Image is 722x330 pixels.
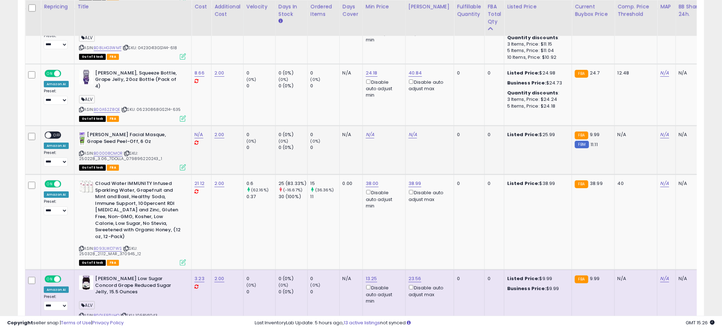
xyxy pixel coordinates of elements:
strong: Copyright [7,319,33,326]
div: 0 [457,132,479,138]
span: 9.99 [590,131,600,138]
span: ALV [79,301,95,309]
div: Preset: [44,33,69,50]
div: 0 [246,132,275,138]
div: MAP [660,3,672,10]
div: 0 (0%) [279,132,307,138]
div: 0 [246,289,275,295]
div: 3 Items, Price: $11.15 [507,41,566,47]
div: Amazon AI [44,143,69,149]
b: [PERSON_NAME] Low Sugar Concord Grape Reduced Sugar Jelly, 15.5 Ounces [95,275,182,297]
div: $24.73 [507,80,566,86]
div: N/A [343,275,357,282]
div: 10 Items, Price: $10.92 [507,54,566,61]
div: Preset: [44,150,69,166]
span: OFF [60,181,72,187]
div: N/A [343,70,357,76]
div: 12.48 [618,70,652,76]
a: N/A [409,131,417,138]
img: 41WK39mLqKL._SL40_.jpg [79,275,93,290]
div: Current Buybox Price [575,3,612,18]
span: FBA [107,54,119,60]
b: Business Price: [507,79,546,86]
small: (62.16%) [251,187,269,193]
div: 0 (0%) [279,83,307,89]
span: ALV [79,33,95,42]
b: Quantity discounts [507,89,559,96]
b: [PERSON_NAME], Squeeze Bottle, Grape Jelly, 20oz Bottle (Pack of 4) [95,70,182,92]
div: 15 [311,180,339,187]
div: 0 [488,275,499,282]
small: (36.36%) [315,187,334,193]
span: 24.7 [590,69,600,76]
a: N/A [660,275,669,282]
a: B08LHG3WMT [94,45,121,51]
a: 2.00 [214,180,224,187]
div: : [507,90,566,96]
span: ON [45,70,54,76]
div: Cost [194,3,208,10]
div: 0.00 [343,180,357,187]
span: OFF [60,70,72,76]
div: 0 (0%) [279,70,307,76]
small: (0%) [246,138,256,144]
small: (0%) [279,77,289,82]
div: Velocity [246,3,272,10]
span: 38.99 [590,180,603,187]
b: Listed Price: [507,131,540,138]
div: N/A [679,70,702,76]
span: OFF [51,132,63,138]
b: Business Price: [507,285,546,292]
small: (-16.67%) [283,187,302,193]
a: B00A52Z8QE [94,107,120,113]
div: 0 [246,83,275,89]
div: ASIN: [79,15,186,59]
span: 9.99 [590,275,600,282]
div: 0 [457,180,479,187]
div: BB Share 24h. [679,3,705,18]
div: 0.6 [246,180,275,187]
a: B093LWD7WS [94,246,122,252]
a: N/A [660,180,669,187]
span: | SKU: 04230413GS144-618 [123,45,177,51]
div: 0 (0%) [279,144,307,151]
div: 5 Items, Price: $24.18 [507,103,566,109]
div: Additional Cost [214,3,240,18]
div: Ordered Items [311,3,337,18]
span: All listings that are currently out of stock and unavailable for purchase on Amazon [79,116,106,122]
div: 0 [311,275,339,282]
small: (0%) [279,282,289,288]
div: 0 [311,83,339,89]
div: Preset: [44,294,69,310]
a: B00008CMOR [94,150,123,156]
a: N/A [366,131,374,138]
span: FBA [107,260,119,266]
div: N/A [679,180,702,187]
span: All listings that are currently out of stock and unavailable for purchase on Amazon [79,260,106,266]
a: 2.00 [214,275,224,282]
a: 13 active listings [344,319,380,326]
a: 2.00 [214,131,224,138]
div: [PERSON_NAME] [409,3,451,10]
div: ASIN: [79,70,186,121]
small: (0%) [311,282,321,288]
div: 0 [311,70,339,76]
span: FBA [107,116,119,122]
div: N/A [618,132,652,138]
img: 51vY3U1dsVL._SL40_.jpg [79,70,93,84]
div: ASIN: [79,275,186,326]
a: 3.23 [194,275,204,282]
img: 41U9wI6g0zL._SL40_.jpg [79,132,85,146]
div: : [507,35,566,41]
div: Preset: [44,89,69,105]
div: seller snap | | [7,320,124,326]
a: 8.66 [194,69,204,77]
small: (0%) [311,77,321,82]
div: 0 [311,289,339,295]
b: Listed Price: [507,69,540,76]
a: Terms of Use [61,319,91,326]
div: Listed Price [507,3,569,10]
small: FBA [575,70,588,78]
small: FBA [575,180,588,188]
a: 38.00 [366,180,379,187]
